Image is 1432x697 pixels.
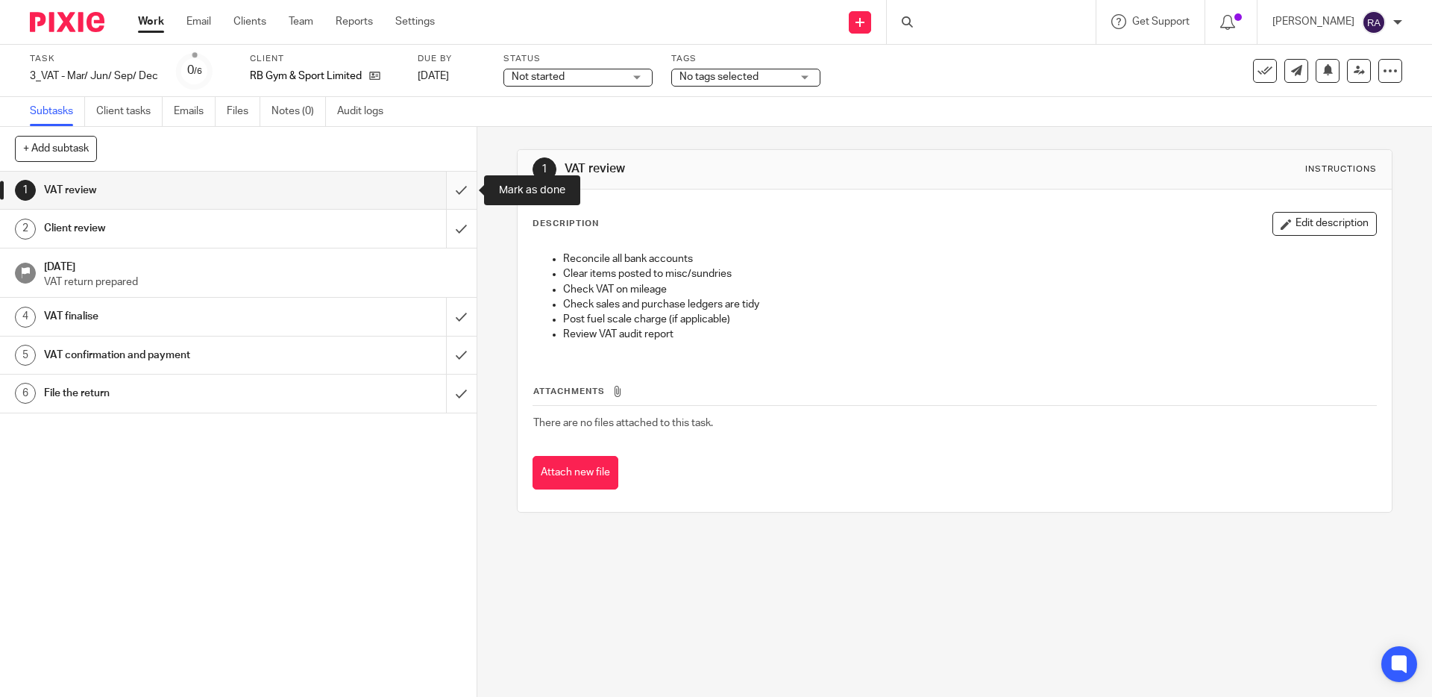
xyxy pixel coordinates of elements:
button: + Add subtask [15,136,97,161]
p: Description [533,218,599,230]
label: Tags [671,53,820,65]
h1: [DATE] [44,256,462,275]
div: 1 [15,180,36,201]
div: 0 [187,62,202,79]
div: 2 [15,219,36,240]
p: [PERSON_NAME] [1272,14,1354,29]
a: Clients [233,14,266,29]
a: Subtasks [30,97,85,126]
span: Attachments [533,387,605,396]
a: Client tasks [96,97,163,126]
a: Emails [174,97,216,126]
small: /6 [194,67,202,75]
h1: VAT confirmation and payment [44,344,302,366]
label: Client [250,53,399,65]
span: Not started [512,72,565,82]
h1: VAT finalise [44,305,302,328]
div: Instructions [1305,163,1377,175]
h1: File the return [44,382,302,404]
div: 6 [15,383,36,404]
span: There are no files attached to this task. [533,418,713,428]
a: Settings [395,14,435,29]
h1: VAT review [565,161,987,177]
h1: VAT review [44,179,302,201]
img: svg%3E [1362,10,1386,34]
p: Reconcile all bank accounts [563,251,1375,266]
a: Team [289,14,313,29]
button: Attach new file [533,456,618,490]
div: 1 [533,157,556,181]
label: Status [503,53,653,65]
label: Task [30,53,158,65]
span: Get Support [1132,16,1190,27]
a: Notes (0) [271,97,326,126]
button: Edit description [1272,212,1377,236]
p: Review VAT audit report [563,327,1375,342]
p: Clear items posted to misc/sundries [563,266,1375,281]
p: Check VAT on mileage [563,282,1375,297]
img: Pixie [30,12,104,32]
span: No tags selected [679,72,759,82]
div: 4 [15,307,36,328]
label: Due by [418,53,485,65]
a: Audit logs [337,97,395,126]
p: RB Gym & Sport Limited [250,69,362,84]
div: 5 [15,345,36,366]
a: Work [138,14,164,29]
a: Files [227,97,260,126]
span: [DATE] [418,71,449,81]
p: Check sales and purchase ledgers are tidy [563,297,1375,312]
p: VAT return prepared [44,275,462,290]
div: 3_VAT - Mar/ Jun/ Sep/ Dec [30,69,158,84]
a: Reports [336,14,373,29]
a: Email [186,14,211,29]
h1: Client review [44,217,302,240]
p: Post fuel scale charge (if applicable) [563,312,1375,327]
